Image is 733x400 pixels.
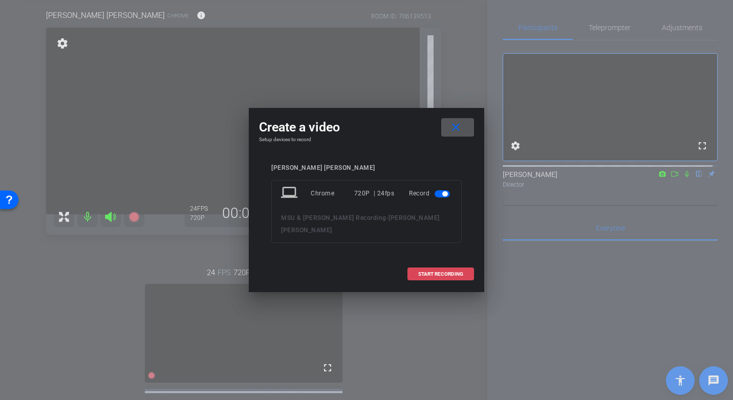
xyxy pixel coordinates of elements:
h4: Setup devices to record [259,137,474,143]
span: START RECORDING [418,272,463,277]
span: MSU & [PERSON_NAME] Recording [281,214,386,221]
div: 720P | 24fps [354,184,395,203]
div: Chrome [311,184,354,203]
div: Record [409,184,452,203]
button: START RECORDING [407,268,474,280]
div: Create a video [259,118,474,137]
mat-icon: close [449,121,462,134]
span: - [386,214,389,221]
div: [PERSON_NAME] [PERSON_NAME] [271,164,462,172]
mat-icon: laptop [281,184,299,203]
